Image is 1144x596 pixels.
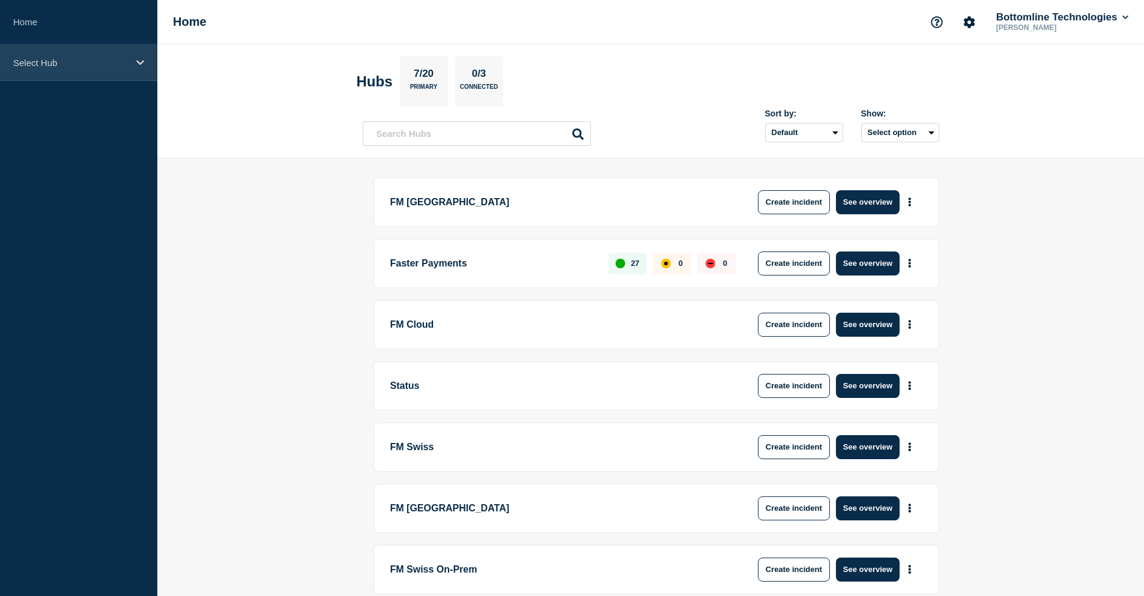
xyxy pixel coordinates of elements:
p: FM Swiss On-Prem [390,558,722,582]
button: More actions [902,375,918,397]
button: Bottomline Technologies [994,11,1131,23]
button: Create incident [758,313,830,337]
button: See overview [836,374,900,398]
p: FM [GEOGRAPHIC_DATA] [390,496,722,520]
button: Create incident [758,435,830,459]
p: FM Swiss [390,435,722,459]
select: Sort by [765,123,843,142]
button: More actions [902,252,918,274]
div: Sort by: [765,109,843,118]
button: More actions [902,558,918,580]
p: FM Cloud [390,313,722,337]
p: Status [390,374,722,398]
button: Create incident [758,496,830,520]
div: affected [661,259,671,268]
div: Show: [861,109,939,118]
p: 0/3 [467,68,491,83]
button: See overview [836,190,900,214]
button: See overview [836,435,900,459]
button: More actions [902,313,918,336]
input: Search Hubs [363,121,591,146]
p: 0 [723,259,727,268]
button: Account settings [957,10,982,35]
button: More actions [902,497,918,519]
button: Create incident [758,558,830,582]
button: Create incident [758,251,830,275]
button: Create incident [758,374,830,398]
button: Create incident [758,190,830,214]
p: FM [GEOGRAPHIC_DATA] [390,190,722,214]
h2: Hubs [357,73,393,90]
button: See overview [836,558,900,582]
button: See overview [836,496,900,520]
button: More actions [902,191,918,213]
button: See overview [836,251,900,275]
p: Primary [410,83,438,96]
p: 0 [679,259,683,268]
button: Support [924,10,949,35]
button: See overview [836,313,900,337]
p: 27 [631,259,639,268]
button: More actions [902,436,918,458]
p: Connected [460,83,498,96]
div: down [706,259,715,268]
p: [PERSON_NAME] [994,23,1119,32]
p: 7/20 [409,68,438,83]
p: Faster Payments [390,251,595,275]
p: Select Hub [13,58,129,68]
button: Select option [861,123,939,142]
h1: Home [173,15,207,29]
div: up [616,259,625,268]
